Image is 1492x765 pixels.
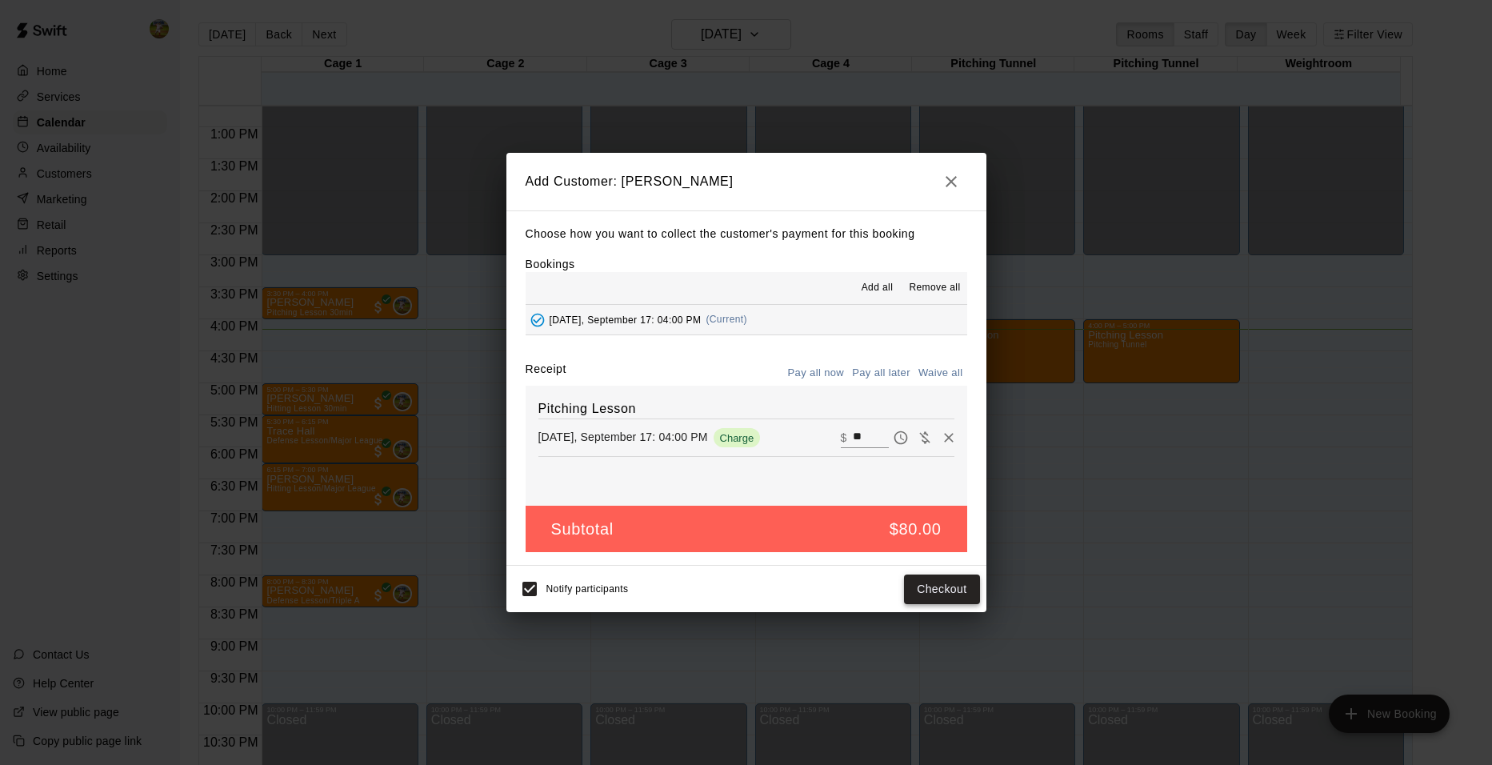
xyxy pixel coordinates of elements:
button: Pay all later [848,361,914,386]
h2: Add Customer: [PERSON_NAME] [506,153,986,210]
span: Pay later [889,430,913,443]
span: Add all [862,280,894,296]
h5: Subtotal [551,519,614,540]
label: Bookings [526,258,575,270]
button: Added - Collect Payment[DATE], September 17: 04:00 PM(Current) [526,305,967,334]
button: Pay all now [784,361,849,386]
button: Remove [937,426,961,450]
label: Receipt [526,361,566,386]
span: Charge [714,432,761,444]
p: [DATE], September 17: 04:00 PM [538,429,708,445]
button: Add all [851,275,902,301]
h6: Pitching Lesson [538,399,954,419]
p: Choose how you want to collect the customer's payment for this booking [526,224,967,244]
button: Checkout [904,575,979,604]
button: Waive all [914,361,967,386]
span: [DATE], September 17: 04:00 PM [550,314,702,325]
span: Waive payment [913,430,937,443]
p: $ [841,430,847,446]
button: Added - Collect Payment [526,308,550,332]
span: (Current) [706,314,747,325]
h5: $80.00 [890,519,942,540]
span: Notify participants [546,584,629,595]
span: Remove all [909,280,960,296]
button: Remove all [902,275,966,301]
